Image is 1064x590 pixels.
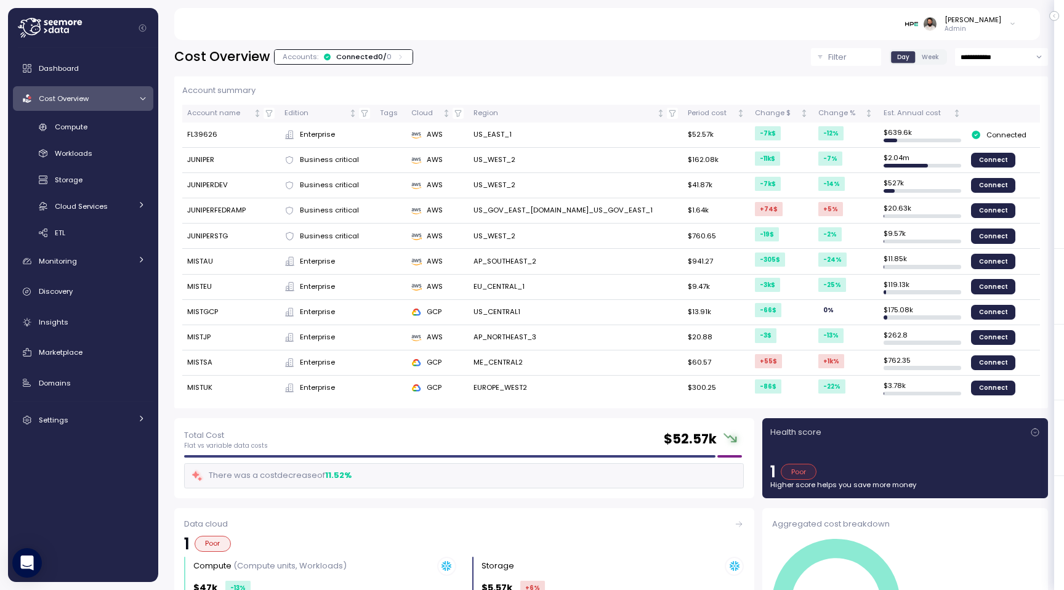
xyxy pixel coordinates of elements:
[683,224,750,249] td: $760.65
[878,249,966,274] td: $ 11.85k
[979,356,1008,370] span: Connect
[469,224,683,249] td: US_WEST_2
[683,249,750,274] td: $941.27
[411,180,463,191] div: AWS
[755,379,781,394] div: -86 $
[182,198,280,224] td: JUNIPERFEDRAMP
[469,275,683,300] td: EU_CENTRAL_1
[979,229,1008,243] span: Connect
[905,17,918,30] img: 68775d04603bbb24c1223a5b.PNG
[325,469,352,482] div: 11.52 %
[300,180,359,191] span: Business critical
[187,108,252,119] div: Account name
[818,278,846,292] div: -25 %
[755,303,781,317] div: -66 $
[39,378,71,388] span: Domains
[979,153,1008,167] span: Connect
[13,196,153,216] a: Cloud Services
[755,253,785,267] div: -305 $
[979,179,1008,192] span: Connect
[683,173,750,198] td: $41.87k
[411,256,463,267] div: AWS
[811,48,881,66] button: Filter
[755,152,780,166] div: -11k $
[755,328,776,342] div: -3 $
[284,108,347,119] div: Edition
[971,279,1015,294] a: Connect
[971,228,1015,243] a: Connect
[683,275,750,300] td: $9.47k
[878,105,966,123] th: Est. Annual costNot sorted
[13,310,153,334] a: Insights
[818,253,847,267] div: -24 %
[474,108,655,119] div: Region
[55,122,87,132] span: Compute
[135,23,150,33] button: Collapse navigation
[656,109,665,118] div: Not sorted
[971,254,1015,269] a: Connect
[182,123,280,148] td: FL39626
[469,123,683,148] td: US_EAST_1
[55,148,92,158] span: Workloads
[300,129,335,140] span: Enterprise
[182,173,280,198] td: JUNIPERDEV
[442,109,451,118] div: Not sorted
[878,300,966,325] td: $ 175.08k
[182,376,280,400] td: MISTUK
[828,51,847,63] p: Filter
[182,148,280,173] td: JUNIPER
[979,280,1008,293] span: Connect
[750,105,813,123] th: Change $Not sorted
[280,105,375,123] th: EditionNot sorted
[469,105,683,123] th: RegionNot sorted
[469,325,683,350] td: AP_NORTHEAST_3
[971,330,1015,345] a: Connect
[979,254,1008,268] span: Connect
[683,300,750,325] td: $13.91k
[193,560,347,572] div: Compute
[469,148,683,173] td: US_WEST_2
[953,109,961,118] div: Not sorted
[39,347,83,357] span: Marketplace
[770,464,776,480] p: 1
[182,224,280,249] td: JUNIPERSTG
[387,52,392,62] p: 0
[818,108,863,119] div: Change %
[755,354,782,368] div: +55 $
[300,307,335,318] span: Enterprise
[300,281,335,293] span: Enterprise
[13,340,153,365] a: Marketplace
[39,317,68,327] span: Insights
[688,108,735,119] div: Period cost
[683,325,750,350] td: $20.88
[253,109,262,118] div: Not sorted
[878,325,966,350] td: $ 262.8
[770,426,821,438] p: Health score
[971,203,1015,218] a: Connect
[878,173,966,198] td: $ 527k
[800,109,808,118] div: Not sorted
[300,205,359,216] span: Business critical
[174,48,270,66] h2: Cost Overview
[13,170,153,190] a: Storage
[13,56,153,81] a: Dashboard
[755,227,779,241] div: -19 $
[818,126,844,140] div: -12 %
[182,105,280,123] th: Account nameNot sorted
[772,518,1038,530] div: Aggregated cost breakdown
[39,415,68,425] span: Settings
[55,201,108,211] span: Cloud Services
[818,328,844,342] div: -13 %
[411,332,463,343] div: AWS
[411,205,463,216] div: AWS
[755,202,783,216] div: +74 $
[878,148,966,173] td: $ 2.04m
[971,381,1015,395] a: Connect
[878,224,966,249] td: $ 9.57k
[380,108,401,119] div: Tags
[55,175,83,185] span: Storage
[13,280,153,304] a: Discovery
[818,354,844,368] div: +1k %
[184,442,268,450] p: Flat vs variable data costs
[979,331,1008,344] span: Connect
